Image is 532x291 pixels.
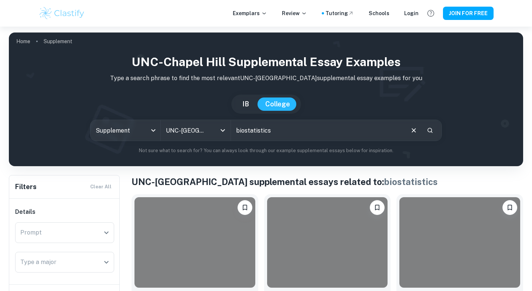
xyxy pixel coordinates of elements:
[443,7,494,20] button: JOIN FOR FREE
[91,120,160,141] div: Supplement
[502,200,517,215] button: Please log in to bookmark exemplars
[231,120,404,141] input: E.g. I want to major in computer science, I helped in a soup kitchen, I want to join the debate t...
[15,182,37,192] h6: Filters
[238,200,252,215] button: Please log in to bookmark exemplars
[15,208,114,216] h6: Details
[258,97,297,111] button: College
[384,177,438,187] span: biostatistics
[424,124,436,137] button: Search
[44,37,72,45] p: Supplement
[282,9,307,17] p: Review
[9,32,523,166] img: profile cover
[15,147,517,154] p: Not sure what to search for? You can always look through our example supplemental essays below fo...
[424,7,437,20] button: Help and Feedback
[132,175,523,188] h1: UNC-[GEOGRAPHIC_DATA] s upplemental essays related to:
[404,9,419,17] a: Login
[15,74,517,83] p: Type a search phrase to find the most relevant UNC-[GEOGRAPHIC_DATA] supplemental essay examples ...
[233,9,267,17] p: Exemplars
[407,123,421,137] button: Clear
[369,9,389,17] a: Schools
[101,257,112,267] button: Open
[218,125,228,136] button: Open
[38,6,85,21] img: Clastify logo
[325,9,354,17] a: Tutoring
[235,97,256,111] button: IB
[370,200,385,215] button: Please log in to bookmark exemplars
[101,227,112,238] button: Open
[16,36,30,47] a: Home
[15,53,517,71] h1: UNC-Chapel Hill Supplemental Essay Examples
